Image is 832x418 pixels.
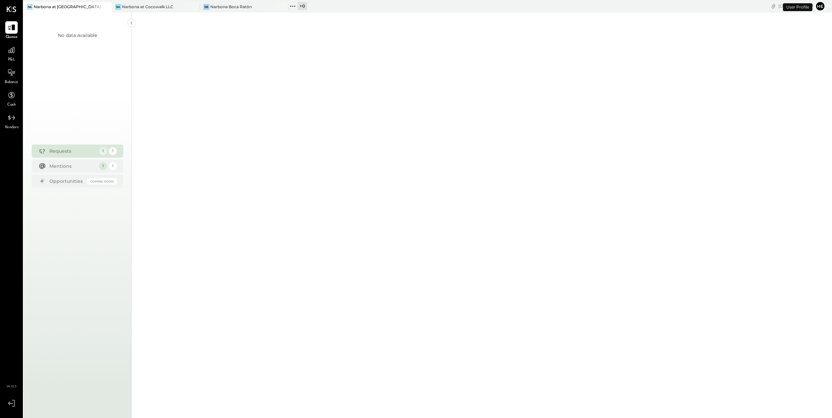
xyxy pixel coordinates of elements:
a: P&L [0,44,23,63]
div: copy link [770,3,777,9]
a: Balance [0,66,23,85]
div: No data available [58,32,97,39]
div: Coming Soon [87,178,117,184]
div: 1 [99,162,107,170]
a: Vendors [0,112,23,131]
div: Na [115,4,121,10]
div: 1 [99,147,107,155]
div: 1 [109,147,117,155]
a: Cash [0,89,23,108]
div: NB [203,4,209,10]
div: Mentions [49,163,96,169]
div: Opportunities [49,178,84,184]
div: [DATE] [778,3,813,9]
div: Na [27,4,33,10]
div: Narbona Boca Ratōn [210,4,252,9]
button: He [815,1,825,11]
div: Narbona at Cocowalk LLC [122,4,173,9]
a: Queue [0,21,23,40]
div: 1 [109,162,117,170]
div: Requests [49,148,96,154]
span: Cash [7,102,16,108]
span: Vendors [5,125,19,131]
div: User Profile [783,3,812,11]
span: Queue [6,34,18,40]
div: Narbona at [GEOGRAPHIC_DATA] LLC [34,4,102,9]
span: Balance [5,79,18,85]
div: + 0 [298,2,307,10]
span: P&L [8,57,15,63]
